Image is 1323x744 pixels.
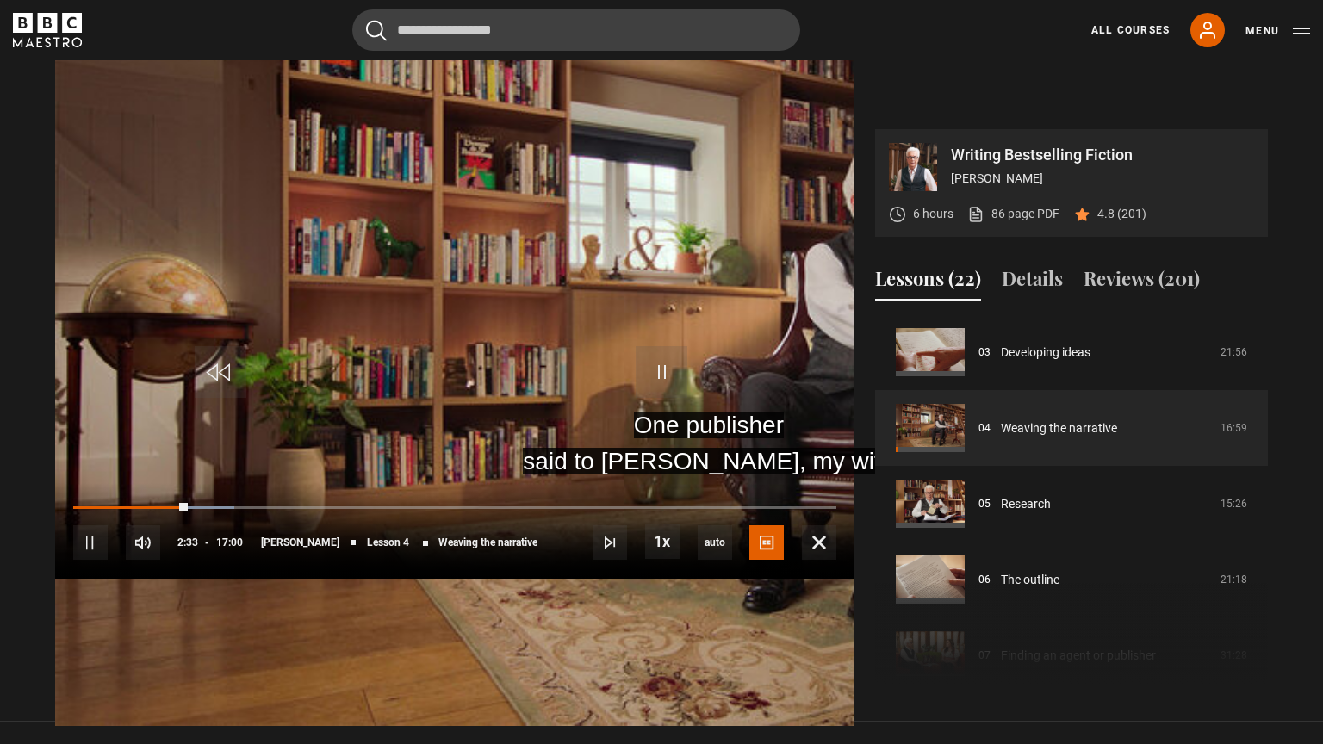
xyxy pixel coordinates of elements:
span: 17:00 [216,527,243,558]
button: Details [1002,264,1063,301]
a: Weaving the narrative [1001,419,1117,437]
video-js: Video Player [55,129,854,579]
a: 86 page PDF [967,205,1059,223]
svg: BBC Maestro [13,13,82,47]
button: Captions [749,525,784,560]
button: Pause [73,525,108,560]
a: Developing ideas [1001,344,1090,362]
span: Lesson 4 [367,537,409,548]
button: Submit the search query [366,20,387,41]
span: [PERSON_NAME] [261,537,339,548]
p: [PERSON_NAME] [951,170,1254,188]
span: - [205,536,209,549]
button: Mute [126,525,160,560]
a: All Courses [1091,22,1170,38]
button: Next Lesson [593,525,627,560]
input: Search [352,9,800,51]
span: auto [698,525,732,560]
button: Fullscreen [802,525,836,560]
p: 6 hours [913,205,953,223]
a: The outline [1001,571,1059,589]
button: Lessons (22) [875,264,981,301]
span: 2:33 [177,527,198,558]
div: Current quality: 720p [698,525,732,560]
p: Writing Bestselling Fiction [951,147,1254,163]
button: Reviews (201) [1084,264,1200,301]
span: Weaving the narrative [438,537,537,548]
button: Toggle navigation [1245,22,1310,40]
button: Playback Rate [645,524,680,559]
a: Research [1001,495,1051,513]
p: 4.8 (201) [1097,205,1146,223]
div: Progress Bar [73,506,836,510]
